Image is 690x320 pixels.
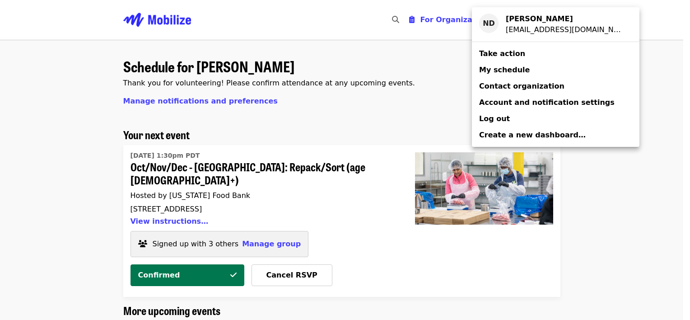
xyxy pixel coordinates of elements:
span: Log out [479,114,510,123]
div: dsouzan@gmail.com [506,24,625,35]
a: Log out [472,111,639,127]
strong: [PERSON_NAME] [506,14,573,23]
span: Account and notification settings [479,98,615,107]
span: My schedule [479,66,530,74]
span: Contact organization [479,82,564,90]
a: Take action [472,46,639,62]
a: ND[PERSON_NAME][EMAIL_ADDRESS][DOMAIN_NAME] [472,11,639,38]
div: Nelson D'Souza [506,14,625,24]
a: Account and notification settings [472,94,639,111]
div: ND [479,14,499,33]
a: Create a new dashboard… [472,127,639,143]
span: Create a new dashboard… [479,131,586,139]
a: My schedule [472,62,639,78]
span: Take action [479,49,525,58]
a: Contact organization [472,78,639,94]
